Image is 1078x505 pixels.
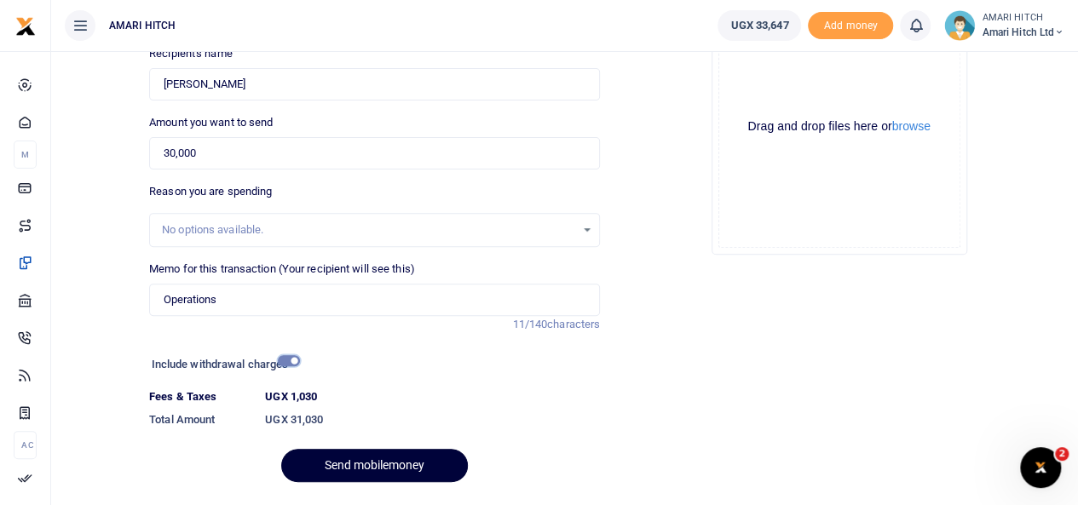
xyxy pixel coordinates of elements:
[149,284,600,316] input: Enter extra information
[512,318,547,330] span: 11/140
[14,141,37,169] li: M
[1020,447,1061,488] iframe: Intercom live chat
[149,114,273,131] label: Amount you want to send
[265,388,317,405] label: UGX 1,030
[944,10,1064,41] a: profile-user AMARI HITCH Amari Hitch Ltd
[149,413,251,427] h6: Total Amount
[265,413,600,427] h6: UGX 31,030
[15,19,36,32] a: logo-small logo-large logo-large
[730,17,788,34] span: UGX 33,647
[808,12,893,40] li: Toup your wallet
[281,449,468,482] button: Send mobilemoney
[711,10,808,41] li: Wallet ballance
[982,11,1064,26] small: AMARI HITCH
[149,183,272,200] label: Reason you are spending
[162,221,575,238] div: No options available.
[808,12,893,40] span: Add money
[718,10,801,41] a: UGX 33,647
[547,318,600,330] span: characters
[149,68,600,100] input: MTN & Airtel numbers are validated
[1055,447,1069,461] span: 2
[102,18,182,33] span: AMARI HITCH
[15,16,36,37] img: logo-small
[14,431,37,459] li: Ac
[982,25,1064,40] span: Amari Hitch Ltd
[892,120,931,132] button: browse
[149,261,415,278] label: Memo for this transaction (Your recipient will see this)
[719,118,960,135] div: Drag and drop files here or
[142,388,258,405] dt: Fees & Taxes
[149,45,233,62] label: Recipient's name
[149,137,600,169] input: UGX
[152,358,292,371] h6: Include withdrawal charges
[944,10,975,41] img: profile-user
[808,18,893,31] a: Add money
